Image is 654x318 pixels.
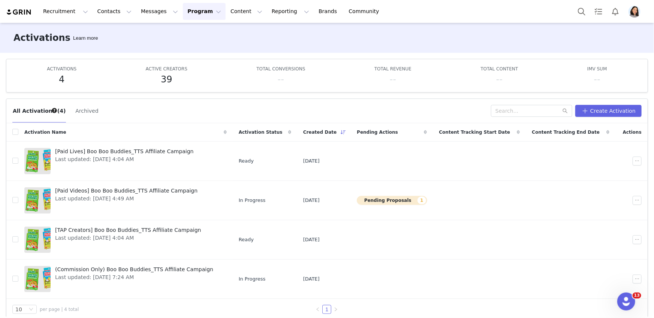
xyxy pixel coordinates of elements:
[532,129,600,136] span: Content Tracking End Date
[29,307,33,312] i: icon: down
[239,157,254,165] span: Ready
[55,266,213,273] span: (Commission Only) Boo Boo Buddies_TTS Affiliate Campaign
[491,105,572,117] input: Search...
[322,305,331,314] li: 1
[316,307,320,312] i: icon: left
[239,236,254,243] span: Ready
[303,129,337,136] span: Created Date
[239,197,266,204] span: In Progress
[51,107,58,114] div: Tooltip anchor
[303,236,320,243] span: [DATE]
[39,3,93,20] button: Recruitment
[12,105,66,117] button: All Activations (4)
[573,3,590,20] button: Search
[55,234,201,242] span: Last updated: [DATE] 4:04 AM
[357,196,427,205] button: Pending Proposals1
[161,73,172,86] h5: 39
[93,3,136,20] button: Contacts
[390,73,396,86] h5: --
[607,3,624,20] button: Notifications
[617,293,635,311] iframe: Intercom live chat
[72,34,99,42] div: Tooltip anchor
[496,73,503,86] h5: --
[59,73,64,86] h5: 4
[55,226,201,234] span: [TAP Creators] Boo Boo Buddies_TTS Affiliate Campaign
[75,105,99,117] button: Archived
[24,225,227,255] a: [TAP Creators] Boo Boo Buddies_TTS Affiliate CampaignLast updated: [DATE] 4:04 AM
[303,197,320,204] span: [DATE]
[481,66,518,72] span: TOTAL CONTENT
[256,66,305,72] span: TOTAL CONVERSIONS
[47,66,76,72] span: ACTIVATIONS
[594,73,600,86] h5: --
[55,187,198,195] span: [Paid Videos] Boo Boo Buddies_TTS Affiliate Campaign
[374,66,412,72] span: TOTAL REVENUE
[24,146,227,176] a: [Paid Lives] Boo Boo Buddies_TTS Affiliate CampaignLast updated: [DATE] 4:04 AM
[24,264,227,294] a: (Commission Only) Boo Boo Buddies_TTS Affiliate CampaignLast updated: [DATE] 7:24 AM
[633,293,641,299] span: 13
[40,306,79,313] span: per page | 4 total
[334,307,338,312] i: icon: right
[24,129,66,136] span: Activation Name
[55,195,198,203] span: Last updated: [DATE] 4:49 AM
[6,9,32,16] img: grin logo
[575,105,642,117] button: Create Activation
[13,31,70,45] h3: Activations
[357,129,398,136] span: Pending Actions
[278,73,284,86] h5: --
[563,108,568,113] i: icon: search
[55,148,194,155] span: [Paid Lives] Boo Boo Buddies_TTS Affiliate Campaign
[226,3,267,20] button: Content
[183,3,226,20] button: Program
[55,273,213,281] span: Last updated: [DATE] 7:24 AM
[344,3,387,20] a: Community
[303,157,320,165] span: [DATE]
[267,3,314,20] button: Reporting
[239,275,266,283] span: In Progress
[624,6,648,18] button: Profile
[313,305,322,314] li: Previous Page
[314,3,344,20] a: Brands
[303,275,320,283] span: [DATE]
[629,6,641,18] img: 2b480270-d889-4394-a4e9-820b20aeff80.jpeg
[55,155,194,163] span: Last updated: [DATE] 4:04 AM
[136,3,183,20] button: Messages
[146,66,187,72] span: ACTIVE CREATORS
[323,305,331,314] a: 1
[24,185,227,215] a: [Paid Videos] Boo Boo Buddies_TTS Affiliate CampaignLast updated: [DATE] 4:49 AM
[439,129,510,136] span: Content Tracking Start Date
[239,129,283,136] span: Activation Status
[590,3,607,20] a: Tasks
[15,305,22,314] div: 10
[615,124,648,140] div: Actions
[331,305,340,314] li: Next Page
[587,66,607,72] span: IMV SUM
